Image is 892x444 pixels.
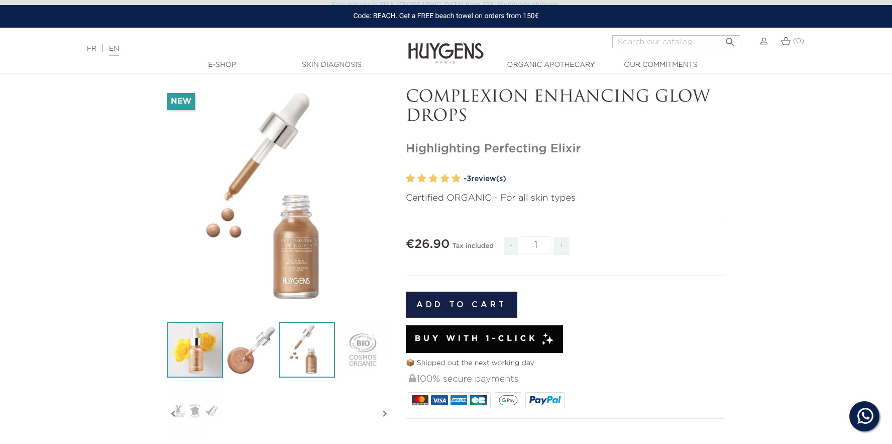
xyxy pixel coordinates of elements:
div: | [82,43,364,55]
img: VISA [431,395,448,405]
div: 100% secure payments [408,369,725,390]
label: 2 [417,171,426,186]
button: Add to cart [406,292,517,318]
a: -3review(s) [464,171,725,187]
img: google_pay [499,395,518,405]
a: Skin Diagnosis [281,60,382,70]
a: Organic Apothecary [501,60,601,70]
h1: Highlighting Perfecting Elixir [406,142,725,156]
img: 100% secure payments [409,374,416,382]
img: MASTERCARD [412,395,428,405]
li: New [167,93,195,110]
span: (0) [793,38,804,45]
span: €26.90 [406,238,450,250]
a: Our commitments [610,60,711,70]
input: Quantity [521,236,551,254]
p: Certified ORGANIC - For all skin types [406,192,725,205]
i:  [167,389,179,439]
label: 1 [406,171,415,186]
button:  [721,32,739,46]
a: FR [87,45,96,52]
span: 3 [467,175,471,183]
span: - [504,237,518,255]
i:  [724,33,736,45]
img: Huygens [408,27,484,65]
label: 4 [440,171,449,186]
a: E-Shop [172,60,272,70]
img: CB_NATIONALE [470,395,487,405]
a: EN [109,45,119,56]
p: 📦 Shipped out the next working day [406,358,725,369]
p: COMPLEXION ENHANCING GLOW DROPS [406,88,725,127]
img: AMEX [451,395,467,405]
div: Tax included [453,235,494,262]
label: 3 [429,171,438,186]
span: + [553,237,570,255]
input: Search [612,35,740,48]
i:  [379,389,391,439]
label: 5 [452,171,461,186]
